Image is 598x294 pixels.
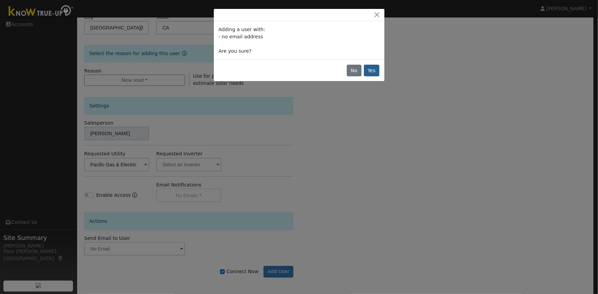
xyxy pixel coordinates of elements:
button: Close [372,11,382,18]
span: Adding a user with: [219,27,265,32]
button: No [347,65,361,76]
button: Yes [364,65,380,76]
span: - no email address [219,34,263,39]
span: Are you sure? [219,48,252,54]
